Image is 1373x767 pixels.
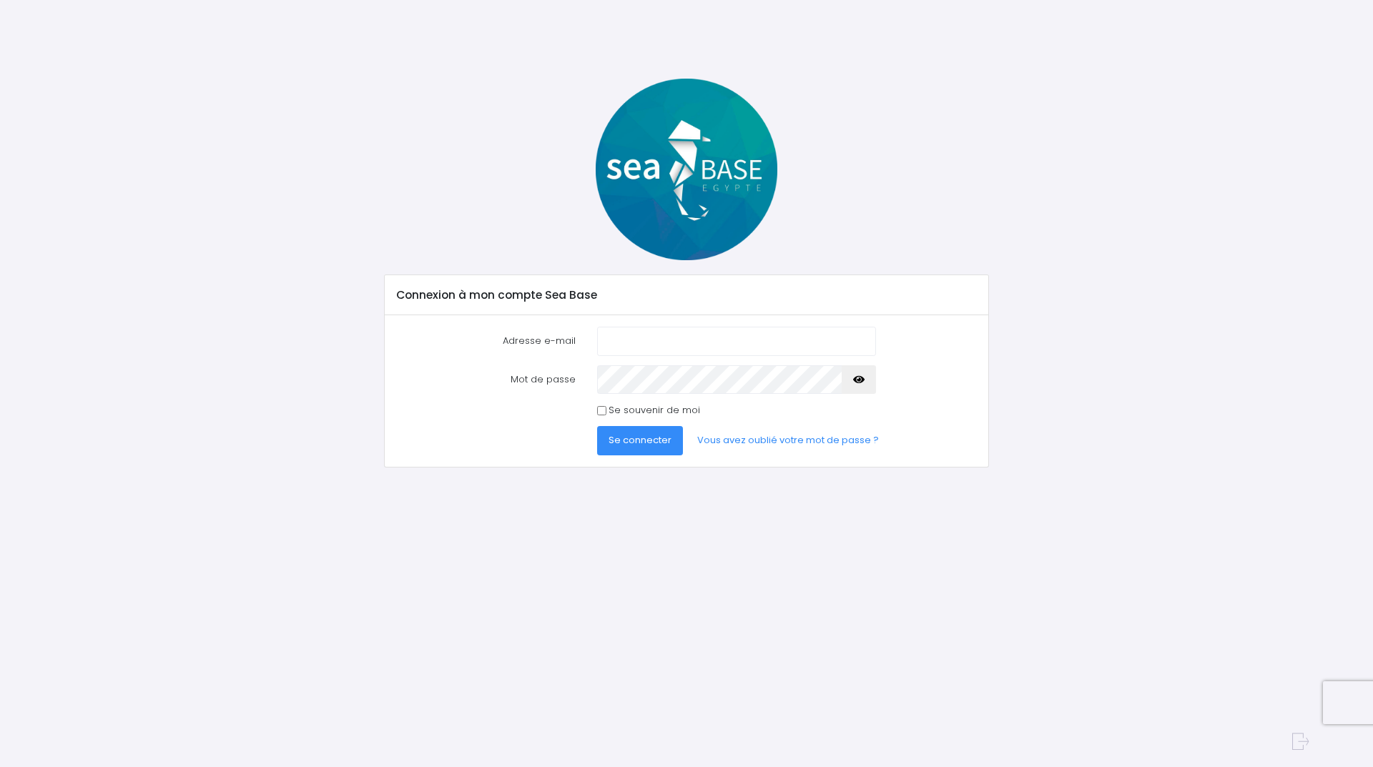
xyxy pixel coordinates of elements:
[686,426,890,455] a: Vous avez oublié votre mot de passe ?
[386,365,586,394] label: Mot de passe
[609,403,700,417] label: Se souvenir de moi
[597,426,683,455] button: Se connecter
[609,433,671,447] span: Se connecter
[386,327,586,355] label: Adresse e-mail
[385,275,988,315] div: Connexion à mon compte Sea Base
